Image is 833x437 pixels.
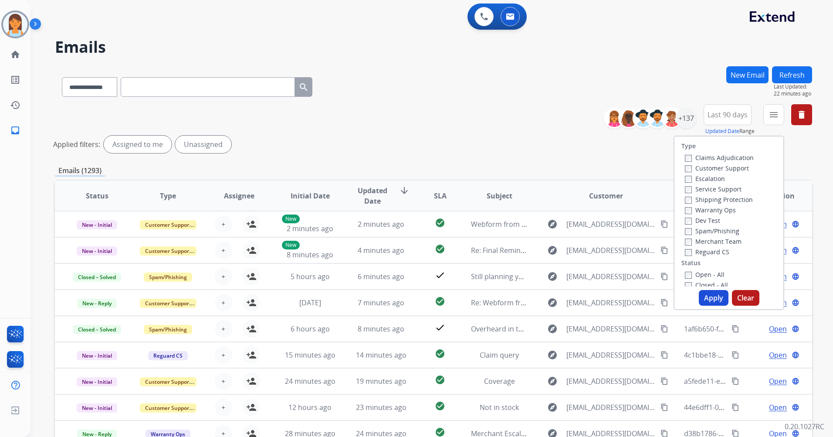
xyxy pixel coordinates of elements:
[246,324,257,334] mat-icon: person_add
[221,271,225,282] span: +
[3,12,27,37] img: avatar
[685,282,692,289] input: Closed - All
[792,403,799,411] mat-icon: language
[221,219,225,229] span: +
[772,66,812,83] button: Refresh
[685,174,725,183] label: Escalation
[547,402,558,413] mat-icon: explore
[77,246,117,256] span: New - Initial
[471,272,603,281] span: Still planning your SiGMA/SBC schedule?
[685,218,692,225] input: Dev Test
[660,220,668,228] mat-icon: content_copy
[221,324,225,334] span: +
[660,351,668,359] mat-icon: content_copy
[547,219,558,229] mat-icon: explore
[356,350,406,360] span: 14 minutes ago
[140,377,196,386] span: Customer Support
[77,377,117,386] span: New - Initial
[769,402,787,413] span: Open
[547,350,558,360] mat-icon: explore
[566,297,656,308] span: [EMAIL_ADDRESS][DOMAIN_NAME]
[792,377,799,385] mat-icon: language
[685,272,692,279] input: Open - All
[291,272,330,281] span: 5 hours ago
[547,271,558,282] mat-icon: explore
[660,273,668,280] mat-icon: content_copy
[434,191,447,201] span: SLA
[246,402,257,413] mat-icon: person_add
[547,324,558,334] mat-icon: explore
[708,113,748,116] span: Last 90 days
[298,82,309,92] mat-icon: search
[221,376,225,386] span: +
[246,350,257,360] mat-icon: person_add
[769,350,787,360] span: Open
[660,299,668,307] mat-icon: content_copy
[144,325,192,334] span: Spam/Phishing
[685,197,692,204] input: Shipping Protection
[685,176,692,183] input: Escalation
[215,294,232,311] button: +
[358,219,404,229] span: 2 minutes ago
[288,403,332,412] span: 12 hours ago
[246,219,257,229] mat-icon: person_add
[246,297,257,308] mat-icon: person_add
[435,270,445,280] mat-icon: check
[796,109,807,120] mat-icon: delete
[140,220,196,229] span: Customer Support
[785,421,824,432] p: 0.20.1027RC
[685,155,692,162] input: Claims Adjudication
[148,351,188,360] span: Reguard CS
[685,207,692,214] input: Warranty Ops
[55,165,105,176] p: Emails (1293)
[282,215,300,223] p: New
[77,299,117,308] span: New - Reply
[769,376,787,386] span: Open
[471,219,668,229] span: Webform from [EMAIL_ADDRESS][DOMAIN_NAME] on [DATE]
[685,206,736,214] label: Warranty Ops
[660,246,668,254] mat-icon: content_copy
[792,325,799,333] mat-icon: language
[358,298,404,307] span: 7 minutes ago
[705,128,739,135] button: Updated Date
[215,399,232,416] button: +
[144,273,192,282] span: Spam/Phishing
[221,245,225,256] span: +
[10,100,20,110] mat-icon: history
[353,185,392,206] span: Updated Date
[175,136,231,153] div: Unassigned
[160,191,176,201] span: Type
[291,191,330,201] span: Initial Date
[246,271,257,282] mat-icon: person_add
[471,298,680,307] span: Re: Webform from [EMAIL_ADDRESS][DOMAIN_NAME] on [DATE]
[221,402,225,413] span: +
[287,250,333,259] span: 8 minutes ago
[731,325,739,333] mat-icon: content_copy
[215,242,232,259] button: +
[215,215,232,233] button: +
[774,90,812,97] span: 22 minutes ago
[566,219,656,229] span: [EMAIL_ADDRESS][DOMAIN_NAME]
[699,290,728,306] button: Apply
[471,324,630,334] span: Overheard in the LLC: Real tips you’ll actually use
[731,351,739,359] mat-icon: content_copy
[705,127,755,135] span: Range
[10,49,20,60] mat-icon: home
[685,195,753,204] label: Shipping Protection
[704,104,752,125] button: Last 90 days
[547,376,558,386] mat-icon: explore
[10,75,20,85] mat-icon: list_alt
[681,259,701,267] label: Status
[685,237,742,246] label: Merchant Team
[435,218,445,228] mat-icon: check_circle
[769,324,787,334] span: Open
[285,376,335,386] span: 24 minutes ago
[480,403,519,412] span: Not in stock
[77,220,117,229] span: New - Initial
[487,191,512,201] span: Subject
[246,245,257,256] mat-icon: person_add
[681,142,696,150] label: Type
[566,402,656,413] span: [EMAIL_ADDRESS][DOMAIN_NAME]
[685,249,692,256] input: Reguard CS
[140,299,196,308] span: Customer Support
